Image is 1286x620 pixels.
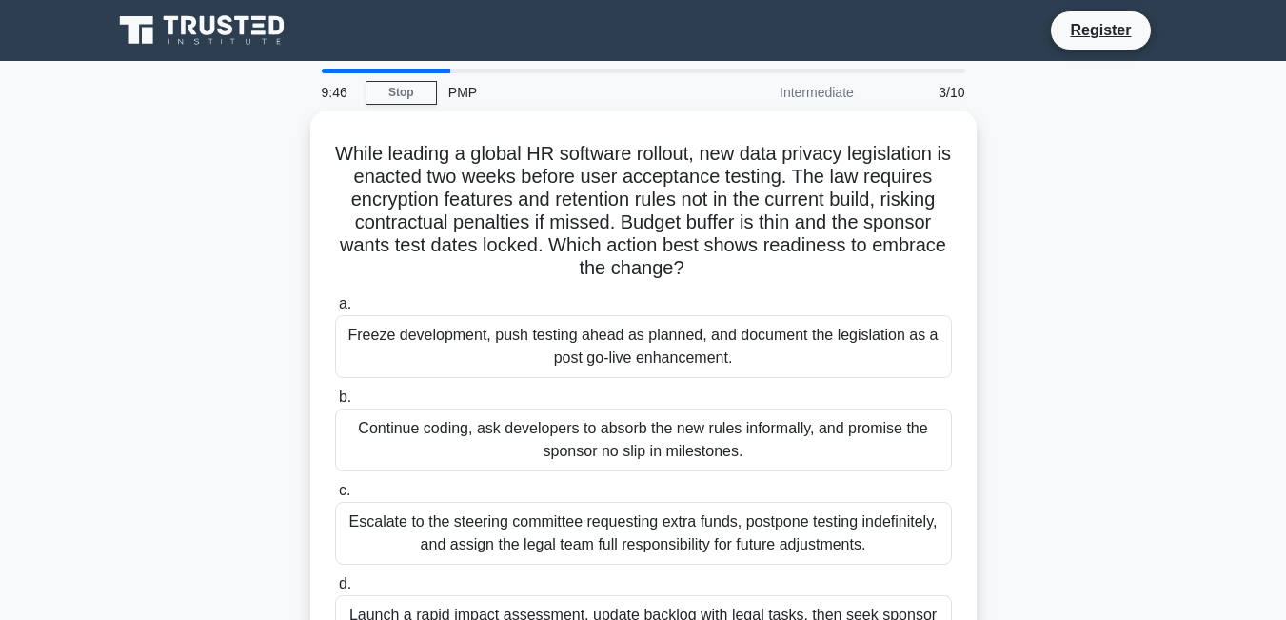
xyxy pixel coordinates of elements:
span: a. [339,295,351,311]
div: Continue coding, ask developers to absorb the new rules informally, and promise the sponsor no sl... [335,409,952,471]
div: 9:46 [310,73,366,111]
span: d. [339,575,351,591]
div: 3/10 [865,73,977,111]
div: PMP [437,73,699,111]
a: Stop [366,81,437,105]
span: c. [339,482,350,498]
a: Register [1058,18,1142,42]
div: Escalate to the steering committee requesting extra funds, postpone testing indefinitely, and ass... [335,502,952,565]
div: Intermediate [699,73,865,111]
h5: While leading a global HR software rollout, new data privacy legislation is enacted two weeks bef... [333,142,954,281]
div: Freeze development, push testing ahead as planned, and document the legislation as a post go-live... [335,315,952,378]
span: b. [339,389,351,405]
